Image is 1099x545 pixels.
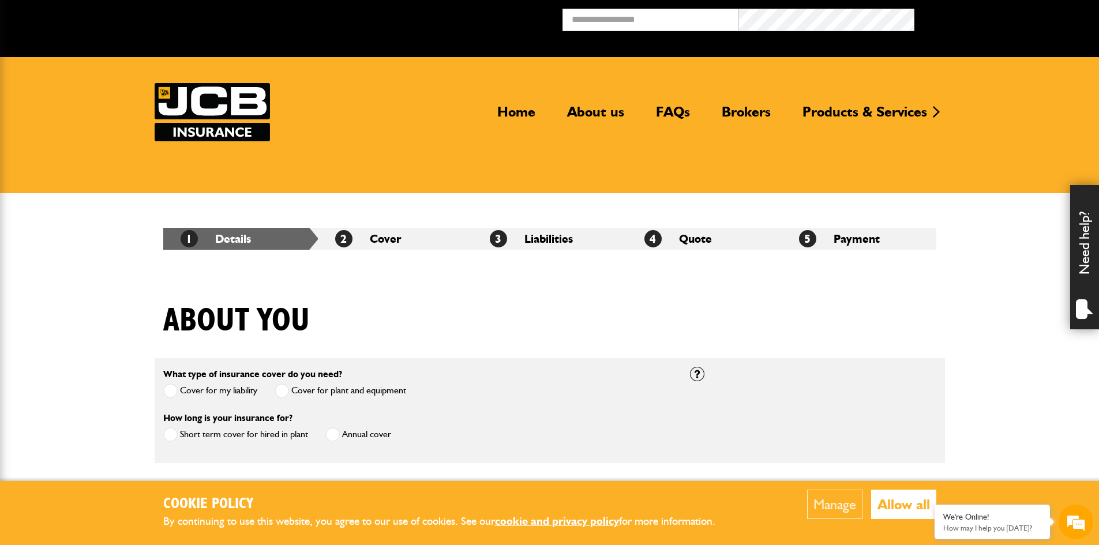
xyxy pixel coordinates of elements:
[15,175,211,200] input: Enter your phone number
[163,513,734,531] p: By continuing to use this website, you agree to our use of cookies. See our for more information.
[163,427,308,442] label: Short term cover for hired in plant
[155,83,270,141] a: JCB Insurance Services
[163,228,318,250] li: Details
[627,228,782,250] li: Quote
[644,230,662,247] span: 4
[275,384,406,398] label: Cover for plant and equipment
[15,107,211,132] input: Enter your last name
[807,490,862,519] button: Manage
[647,103,699,130] a: FAQs
[163,495,734,513] h2: Cookie Policy
[163,370,342,379] label: What type of insurance cover do you need?
[163,414,292,423] label: How long is your insurance for?
[15,209,211,345] textarea: Type your message and hit 'Enter'
[794,103,936,130] a: Products & Services
[318,228,472,250] li: Cover
[490,230,507,247] span: 3
[181,230,198,247] span: 1
[495,514,619,528] a: cookie and privacy policy
[335,230,352,247] span: 2
[713,103,779,130] a: Brokers
[163,384,257,398] label: Cover for my liability
[489,103,544,130] a: Home
[157,355,209,371] em: Start Chat
[60,65,194,80] div: Chat with us now
[943,512,1041,522] div: We're Online!
[799,230,816,247] span: 5
[15,141,211,166] input: Enter your email address
[472,228,627,250] li: Liabilities
[1070,185,1099,329] div: Need help?
[189,6,217,33] div: Minimize live chat window
[914,9,1090,27] button: Broker Login
[325,427,391,442] label: Annual cover
[163,302,310,340] h1: About you
[558,103,633,130] a: About us
[943,524,1041,532] p: How may I help you today?
[155,83,270,141] img: JCB Insurance Services logo
[871,490,936,519] button: Allow all
[782,228,936,250] li: Payment
[20,64,48,80] img: d_20077148190_company_1631870298795_20077148190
